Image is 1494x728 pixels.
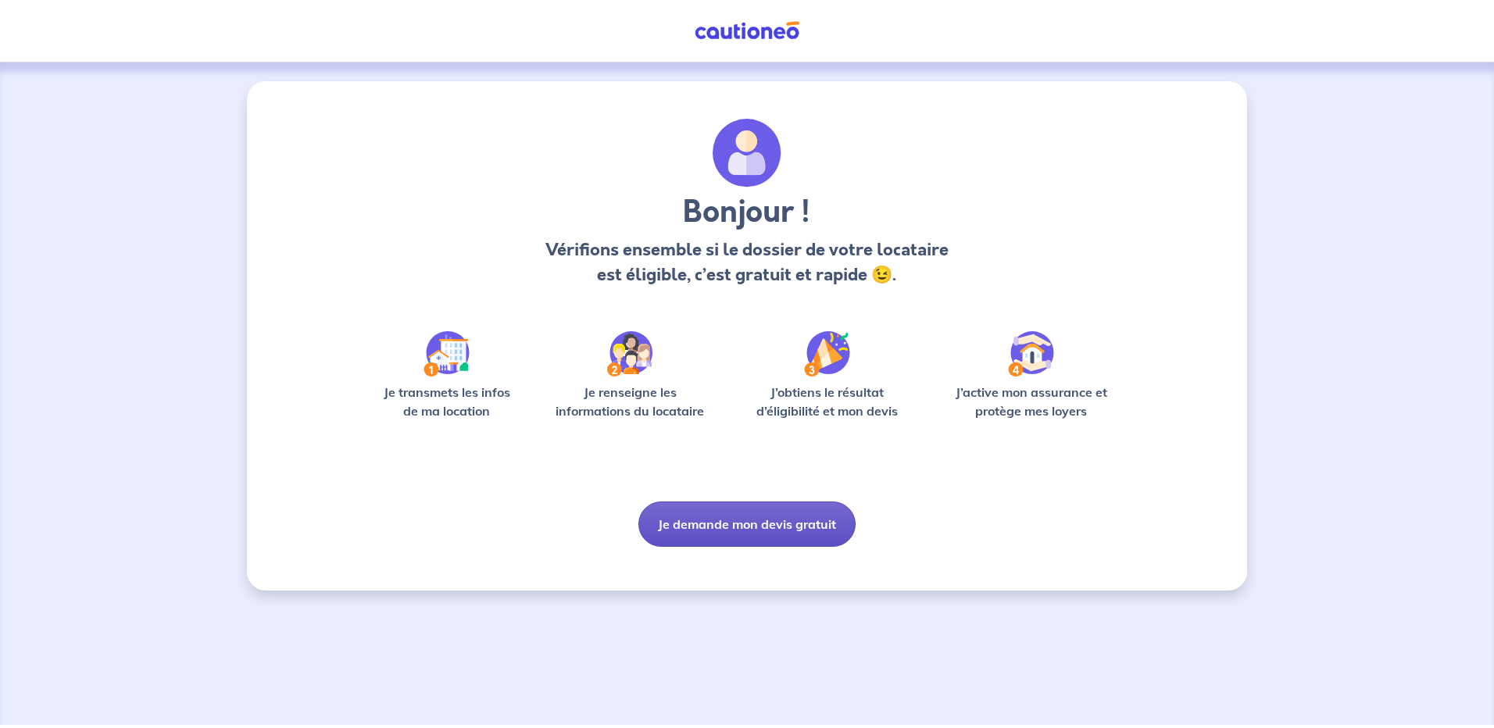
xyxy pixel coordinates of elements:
img: /static/bfff1cf634d835d9112899e6a3df1a5d/Step-4.svg [1008,331,1054,376]
img: /static/f3e743aab9439237c3e2196e4328bba9/Step-3.svg [804,331,850,376]
img: archivate [713,119,781,187]
button: Je demande mon devis gratuit [638,501,856,547]
p: Je transmets les infos de ma location [372,383,521,420]
p: Vérifions ensemble si le dossier de votre locataire est éligible, c’est gratuit et rapide 😉. [541,237,953,287]
h3: Bonjour ! [541,194,953,231]
img: /static/90a569abe86eec82015bcaae536bd8e6/Step-1.svg [424,331,470,376]
p: J’obtiens le résultat d’éligibilité et mon devis [739,383,916,420]
img: /static/c0a346edaed446bb123850d2d04ad552/Step-2.svg [607,331,652,376]
p: J’active mon assurance et protège mes loyers [940,383,1122,420]
img: Cautioneo [688,21,806,41]
p: Je renseigne les informations du locataire [546,383,714,420]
